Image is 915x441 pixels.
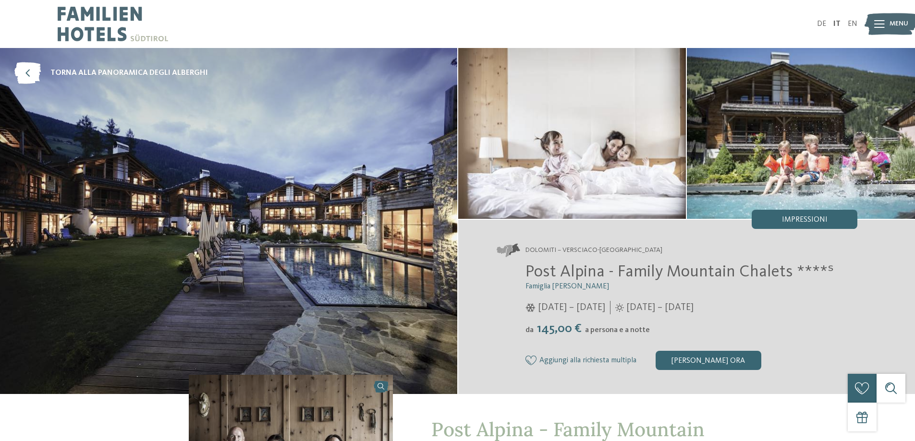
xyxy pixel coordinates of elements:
img: Il family hotel a San Candido dal fascino alpino [687,48,915,219]
a: torna alla panoramica degli alberghi [14,62,208,84]
i: Orari d'apertura estate [615,303,624,312]
span: 145,00 € [535,322,584,335]
span: Dolomiti – Versciaco-[GEOGRAPHIC_DATA] [525,246,662,255]
img: Il family hotel a San Candido dal fascino alpino [458,48,686,219]
i: Orari d'apertura inverno [525,303,536,312]
a: IT [833,20,841,28]
a: DE [817,20,826,28]
span: Post Alpina - Family Mountain Chalets ****ˢ [525,263,834,280]
span: Aggiungi alla richiesta multipla [539,357,636,365]
span: da [525,326,534,334]
span: Impressioni [782,216,828,224]
span: Famiglia [PERSON_NAME] [525,283,609,290]
span: a persona e a notte [585,326,650,334]
span: Menu [890,19,908,29]
a: EN [848,20,857,28]
span: [DATE] – [DATE] [538,301,605,314]
span: [DATE] – [DATE] [626,301,694,314]
span: torna alla panoramica degli alberghi [50,68,208,78]
div: [PERSON_NAME] ora [656,351,761,370]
